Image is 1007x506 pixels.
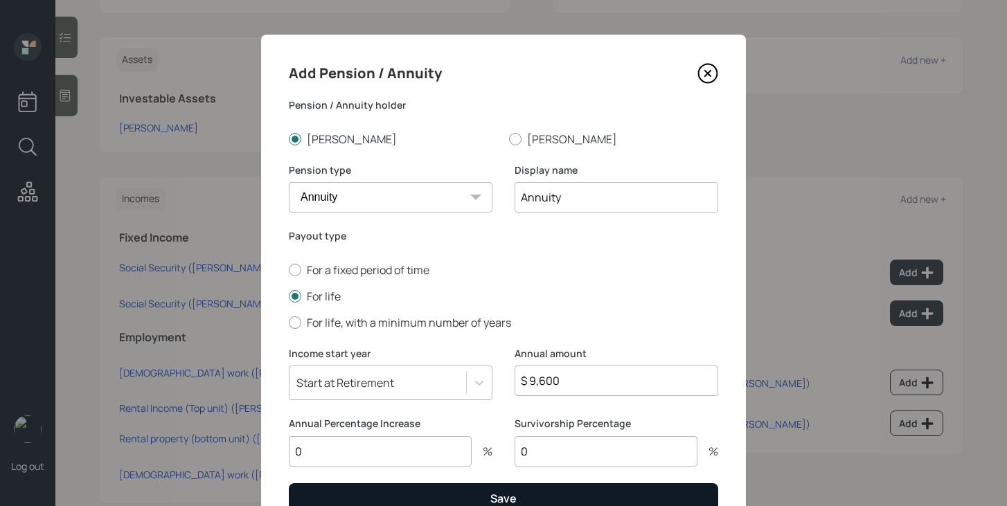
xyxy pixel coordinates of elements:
[289,289,718,304] label: For life
[289,315,718,330] label: For life, with a minimum number of years
[490,491,517,506] div: Save
[289,163,492,177] label: Pension type
[289,229,718,243] label: Payout type
[289,262,718,278] label: For a fixed period of time
[697,446,718,457] div: %
[289,62,442,84] h4: Add Pension / Annuity
[515,347,718,361] label: Annual amount
[289,98,718,112] label: Pension / Annuity holder
[289,347,492,361] label: Income start year
[515,417,718,431] label: Survivorship Percentage
[296,375,394,390] div: Start at Retirement
[472,446,492,457] div: %
[515,163,718,177] label: Display name
[289,417,492,431] label: Annual Percentage Increase
[289,132,498,147] label: [PERSON_NAME]
[509,132,718,147] label: [PERSON_NAME]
